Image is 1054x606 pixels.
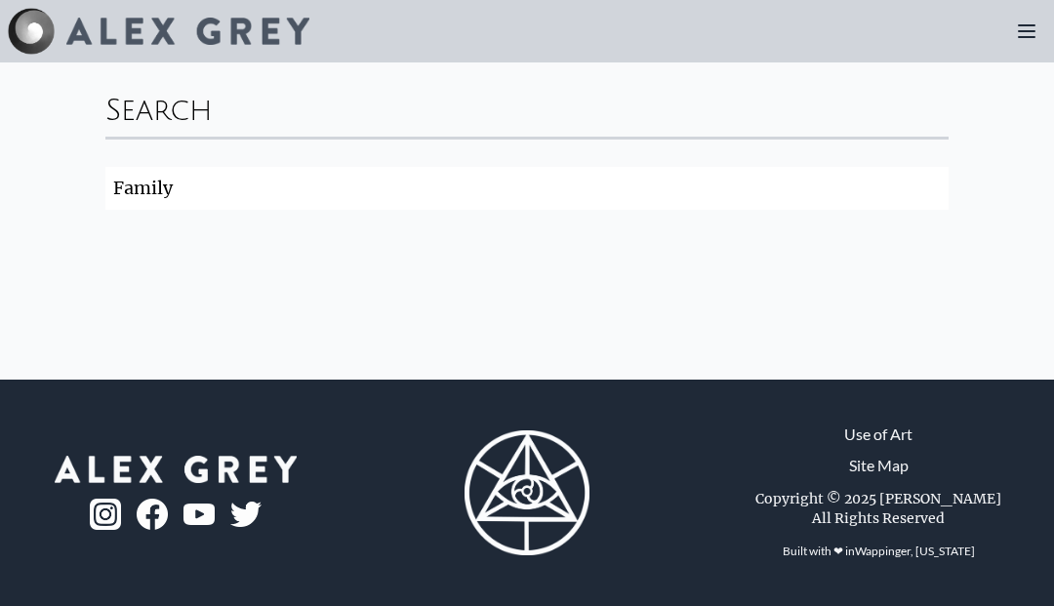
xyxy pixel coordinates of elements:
[849,454,909,477] a: Site Map
[812,508,945,528] div: All Rights Reserved
[105,167,949,210] input: Search...
[844,423,912,446] a: Use of Art
[90,499,121,530] img: ig-logo.png
[137,499,168,530] img: fb-logo.png
[775,536,983,567] div: Built with ❤ in
[230,502,262,527] img: twitter-logo.png
[105,78,949,137] div: Search
[855,544,975,558] a: Wappinger, [US_STATE]
[183,504,215,526] img: youtube-logo.png
[755,489,1001,508] div: Copyright © 2025 [PERSON_NAME]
